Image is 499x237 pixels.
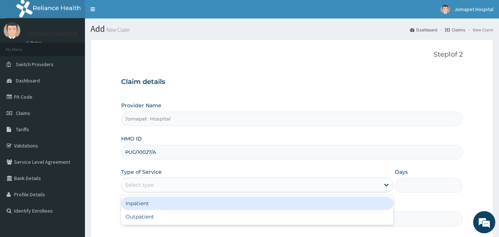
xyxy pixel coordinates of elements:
span: Switch Providers [16,61,54,68]
h3: Claim details [121,78,463,86]
p: Jomapet Hospital [26,30,78,37]
span: Jomapet Hospital [454,6,493,13]
div: Select type [125,181,154,189]
h1: Add [90,24,493,34]
label: HMO ID [121,135,142,142]
span: Dashboard [16,77,40,84]
div: Outpatient [121,210,393,223]
a: Online [26,40,44,45]
label: Days [395,168,408,176]
label: Provider Name [121,102,161,109]
span: Claims [16,110,30,116]
a: Claims [445,27,465,33]
span: Tariffs [16,126,29,133]
a: Dashboard [410,27,437,33]
small: New Claim [105,27,130,33]
div: Inpatient [121,197,393,210]
img: User Image [4,22,20,39]
label: Type of Service [121,168,162,176]
input: Enter HMO ID [121,145,463,159]
li: New Claim [466,27,493,33]
img: User Image [441,5,450,14]
p: Step 1 of 2 [121,51,463,59]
